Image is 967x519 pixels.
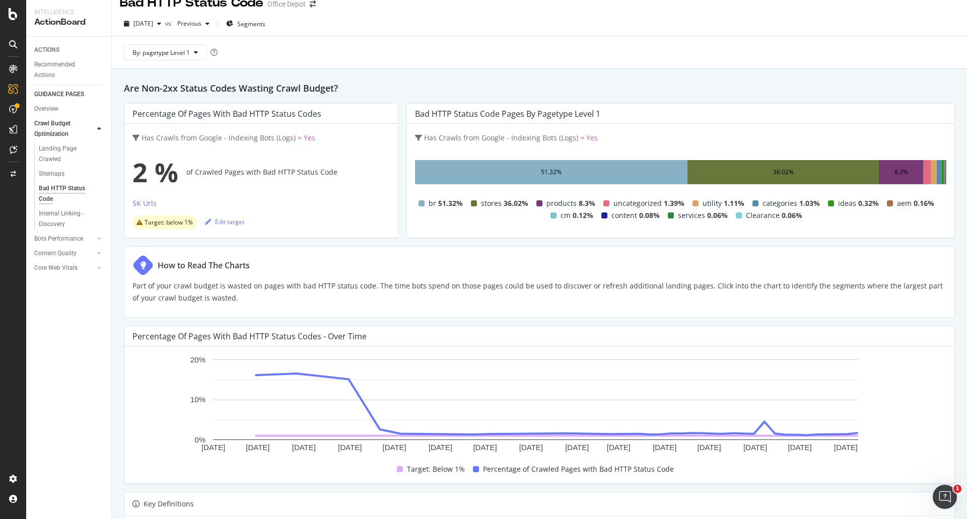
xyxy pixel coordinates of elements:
text: [DATE] [834,443,858,452]
text: 10% [190,396,205,404]
span: products [546,197,577,209]
div: Overview [34,104,58,114]
text: 0% [194,435,205,444]
span: 36.02% [504,197,528,209]
span: 0.12% [573,209,593,221]
span: 8.3% [579,197,595,209]
text: [DATE] [429,443,452,452]
p: Part of your crawl budget is wasted on pages with bad HTTP status code. The time bots spend on th... [132,280,946,304]
span: ideas [838,197,856,209]
button: Segments [222,16,269,32]
text: [DATE] [338,443,362,452]
span: 0.06% [782,209,802,221]
span: 0.16% [914,197,934,209]
svg: A chart. [132,354,939,455]
div: How to Read The Charts [158,259,250,271]
a: Core Web Vitals [34,263,94,273]
a: GUIDANCE PAGES [34,89,104,100]
span: stores [481,197,502,209]
span: 51.32% [438,197,463,209]
div: Sitemaps [39,169,64,179]
div: Percentage of Pages with Bad HTTP Status Codes - Over Time [132,331,367,341]
button: By: pagetype Level 1 [124,44,206,60]
span: categories [763,197,797,209]
span: = [298,133,302,142]
span: = [580,133,584,142]
h2: Are Non-2xx Status Codes Wasting Crawl Budget? [124,81,955,95]
a: Bad HTTP Status Code [39,183,104,204]
div: Key Definitions [144,498,194,510]
span: Has Crawls from Google - Indexing Bots (Logs) [424,133,578,142]
span: utility [703,197,722,209]
span: 0.06% [707,209,728,221]
button: Previous [173,16,214,32]
div: Intelligence [34,8,103,17]
div: 8.3% [894,166,908,178]
span: Yes [586,133,598,142]
text: [DATE] [246,443,269,452]
a: Sitemaps [39,169,104,179]
span: Target: Below 1% [407,463,465,475]
span: cm [561,209,571,221]
iframe: Intercom live chat [933,485,957,509]
text: [DATE] [788,443,811,452]
text: [DATE] [473,443,497,452]
div: ActionBoard [34,17,103,28]
span: aem [897,197,912,209]
span: By: pagetype Level 1 [132,48,190,57]
text: [DATE] [565,443,589,452]
span: 2 % [132,152,178,192]
div: GUIDANCE PAGES [34,89,84,100]
div: Core Web Vitals [34,263,78,273]
span: Has Crawls from Google - Indexing Bots (Logs) [142,133,296,142]
a: Internal Linking - Discovery [39,208,104,230]
a: Crawl Budget Optimization [34,118,94,139]
span: uncategorized [613,197,662,209]
span: 1 [953,485,961,493]
span: 0.08% [639,209,660,221]
text: [DATE] [519,443,543,452]
span: Previous [173,19,201,28]
a: Bots Performance [34,234,94,244]
span: vs [165,19,173,28]
span: Percentage of Crawled Pages with Bad HTTP Status Code [483,463,674,475]
a: ACTIONS [34,45,104,55]
div: Bad HTTP Status Code Pages by pagetype Level 1 [415,109,600,119]
a: Landing Page Crawled [39,143,104,165]
div: Landing Page Crawled [39,143,95,165]
div: Percentage of Pages with Bad HTTP Status Codes [132,109,321,119]
button: [DATE] [120,16,165,32]
div: of Crawled Pages with Bad HTTP Status Code [132,152,390,192]
text: [DATE] [383,443,406,452]
text: [DATE] [292,443,316,452]
div: 5K Urls [132,198,157,208]
text: 20% [190,355,205,364]
div: Recommended Actions [34,59,95,81]
text: [DATE] [653,443,676,452]
button: 5K Urls [132,197,157,213]
text: [DATE] [698,443,721,452]
span: Segments [237,20,265,28]
span: 1.11% [724,197,744,209]
div: Crawl Budget Optimization [34,118,87,139]
button: Edit target [205,213,244,230]
div: Content Quality [34,248,77,259]
div: Bad HTTP Status Code [39,183,95,204]
div: arrow-right-arrow-left [310,1,316,8]
a: Content Quality [34,248,94,259]
span: Yes [304,133,315,142]
a: Overview [34,104,104,114]
span: Clearance [746,209,780,221]
span: br [429,197,436,209]
div: 36.02% [773,166,794,178]
span: 1.39% [664,197,684,209]
div: ACTIONS [34,45,59,55]
div: Edit target [205,217,244,226]
span: 1.03% [799,197,820,209]
span: services [678,209,705,221]
div: 51.32% [541,166,562,178]
span: 2025 Aug. 16th [133,19,153,28]
span: Target: below 1% [145,219,193,226]
a: Recommended Actions [34,59,104,81]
